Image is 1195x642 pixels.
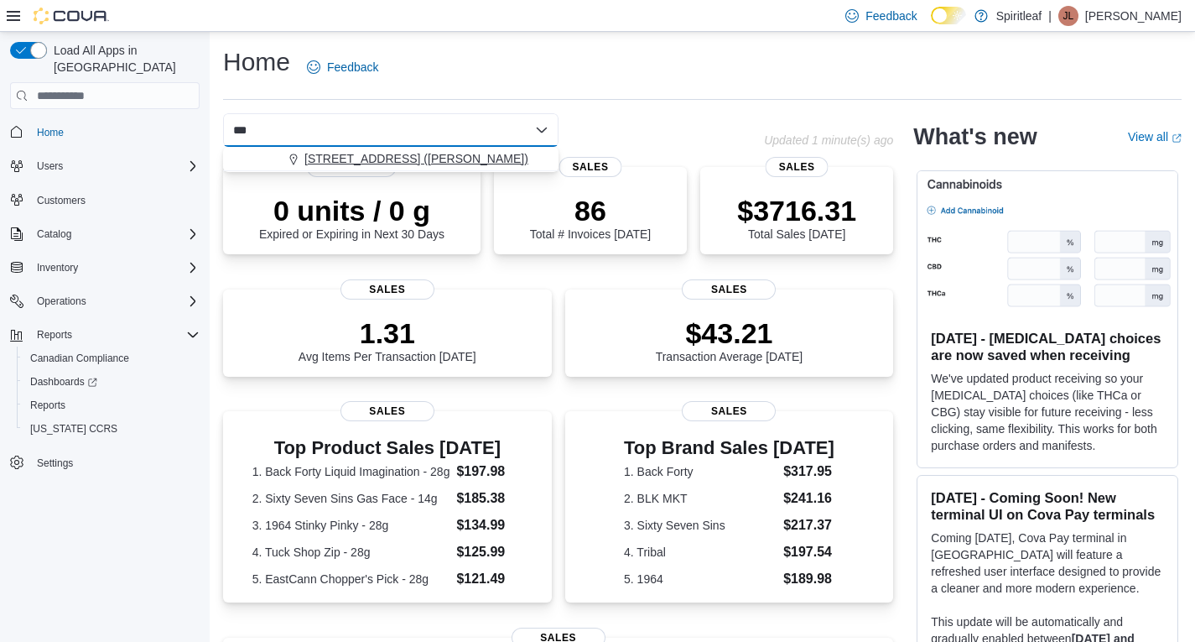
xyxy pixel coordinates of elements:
[535,123,548,137] button: Close list of options
[682,279,776,300] span: Sales
[30,191,92,211] a: Customers
[30,452,200,473] span: Settings
[30,325,79,345] button: Reports
[37,159,63,173] span: Users
[23,419,124,439] a: [US_STATE] CCRS
[737,194,856,227] p: $3716.31
[259,194,444,227] p: 0 units / 0 g
[23,395,200,415] span: Reports
[30,156,200,176] span: Users
[17,370,206,394] a: Dashboards
[17,394,206,417] button: Reports
[30,291,200,311] span: Operations
[682,401,776,421] span: Sales
[931,330,1164,363] h3: [DATE] - [MEDICAL_DATA] choices are now saved when receiving
[37,328,72,342] span: Reports
[865,8,917,24] span: Feedback
[37,295,86,308] span: Operations
[656,316,803,350] p: $43.21
[764,133,893,147] p: Updated 1 minute(s) ago
[327,59,378,76] span: Feedback
[23,372,200,392] span: Dashboards
[1048,6,1052,26] p: |
[30,121,200,142] span: Home
[30,325,200,345] span: Reports
[340,401,434,421] span: Sales
[30,453,80,473] a: Settings
[340,279,434,300] span: Sales
[624,463,777,480] dt: 1. Back Forty
[624,571,777,587] dt: 5. 1964
[931,24,932,25] span: Dark Mode
[37,194,86,207] span: Customers
[37,227,71,241] span: Catalog
[624,438,834,458] h3: Top Brand Sales [DATE]
[37,126,64,139] span: Home
[23,419,200,439] span: Washington CCRS
[30,352,129,365] span: Canadian Compliance
[624,544,777,561] dt: 4. Tribal
[456,542,522,562] dd: $125.99
[1128,130,1182,144] a: View allExternal link
[624,517,777,534] dt: 3. Sixty Seven Sins
[259,194,444,241] div: Expired or Expiring in Next 30 Days
[931,489,1164,523] h3: [DATE] - Coming Soon! New terminal UI on Cova Pay terminals
[223,45,290,79] h1: Home
[783,569,834,589] dd: $189.98
[783,542,834,562] dd: $197.54
[456,488,522,509] dd: $185.38
[931,7,966,24] input: Dark Mode
[3,256,206,279] button: Inventory
[456,462,522,482] dd: $197.98
[223,147,559,171] div: Choose from the following options
[1058,6,1078,26] div: Jasper L
[1085,6,1182,26] p: [PERSON_NAME]
[252,517,450,534] dt: 3. 1964 Stinky Pinky - 28g
[299,316,476,363] div: Avg Items Per Transaction [DATE]
[737,194,856,241] div: Total Sales [DATE]
[624,490,777,507] dt: 2. BLK MKT
[10,112,200,519] nav: Complex example
[30,123,70,143] a: Home
[23,348,136,368] a: Canadian Compliance
[559,157,622,177] span: Sales
[17,417,206,441] button: [US_STATE] CCRS
[456,569,522,589] dd: $121.49
[34,8,109,24] img: Cova
[996,6,1042,26] p: Spiritleaf
[37,261,78,274] span: Inventory
[23,348,200,368] span: Canadian Compliance
[913,123,1037,150] h2: What's new
[30,224,78,244] button: Catalog
[299,316,476,350] p: 1.31
[47,42,200,76] span: Load All Apps in [GEOGRAPHIC_DATA]
[3,154,206,178] button: Users
[931,370,1164,454] p: We've updated product receiving so your [MEDICAL_DATA] choices (like THCa or CBG) stay visible fo...
[252,571,450,587] dt: 5. EastCann Chopper's Pick - 28g
[3,451,206,475] button: Settings
[30,258,85,278] button: Inventory
[1172,133,1182,144] svg: External link
[530,194,651,227] p: 86
[252,438,522,458] h3: Top Product Sales [DATE]
[931,530,1164,597] p: Coming [DATE], Cova Pay terminal in [GEOGRAPHIC_DATA] will feature a refreshed user interface des...
[3,290,206,313] button: Operations
[30,291,93,311] button: Operations
[252,490,450,507] dt: 2. Sixty Seven Sins Gas Face - 14g
[3,323,206,347] button: Reports
[30,156,70,176] button: Users
[783,515,834,535] dd: $217.37
[30,224,200,244] span: Catalog
[304,150,528,167] span: [STREET_ADDRESS] ([PERSON_NAME])
[783,488,834,509] dd: $241.16
[30,190,200,211] span: Customers
[3,188,206,212] button: Customers
[300,50,385,84] a: Feedback
[530,194,651,241] div: Total # Invoices [DATE]
[656,316,803,363] div: Transaction Average [DATE]
[30,399,65,412] span: Reports
[30,258,200,278] span: Inventory
[37,457,73,470] span: Settings
[1063,6,1074,26] span: JL
[766,157,829,177] span: Sales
